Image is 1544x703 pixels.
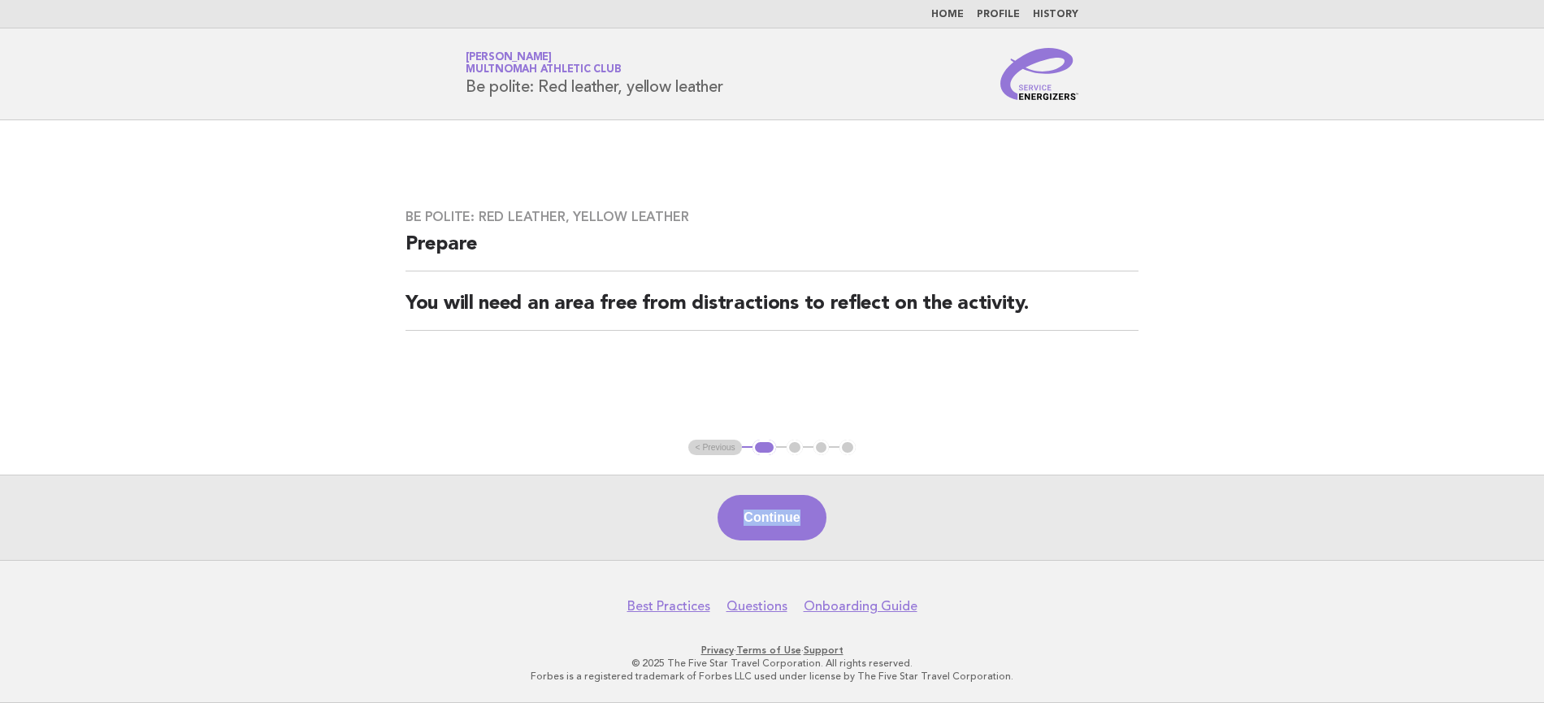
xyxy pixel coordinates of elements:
[752,440,776,456] button: 1
[406,209,1138,225] h3: Be polite: Red leather, yellow leather
[736,644,801,656] a: Terms of Use
[1000,48,1078,100] img: Service Energizers
[406,232,1138,271] h2: Prepare
[931,10,964,20] a: Home
[627,598,710,614] a: Best Practices
[804,644,844,656] a: Support
[718,495,826,540] button: Continue
[466,65,621,76] span: Multnomah Athletic Club
[275,644,1269,657] p: · ·
[726,598,787,614] a: Questions
[701,644,734,656] a: Privacy
[804,598,917,614] a: Onboarding Guide
[275,657,1269,670] p: © 2025 The Five Star Travel Corporation. All rights reserved.
[406,291,1138,331] h2: You will need an area free from distractions to reflect on the activity.
[466,53,723,95] h1: Be polite: Red leather, yellow leather
[275,670,1269,683] p: Forbes is a registered trademark of Forbes LLC used under license by The Five Star Travel Corpora...
[977,10,1020,20] a: Profile
[466,52,621,75] a: [PERSON_NAME]Multnomah Athletic Club
[1033,10,1078,20] a: History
